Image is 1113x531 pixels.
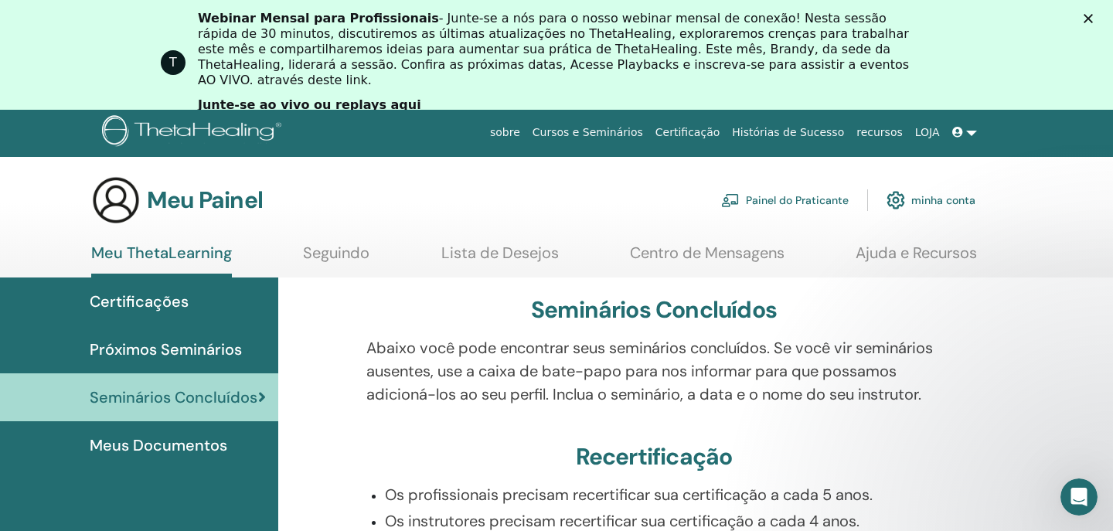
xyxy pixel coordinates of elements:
[649,118,726,147] a: Certificação
[721,183,849,217] a: Painel do Praticante
[303,243,369,274] a: Seguindo
[856,243,977,274] a: Ajuda e Recursos
[102,115,287,150] img: logo.png
[1060,478,1098,516] iframe: Bate-papo ao vivo do interfone
[484,118,526,147] a: sobre
[850,118,909,147] a: recursos
[161,50,185,75] div: Imagem de perfil para ThetaHealing
[91,243,232,277] a: Meu ThetaLearning
[887,187,905,213] img: cog.svg
[91,175,141,225] img: generic-user-icon.jpg
[198,11,927,88] div: - Junte-se a nós para o nosso webinar mensal de conexão! Nesta sessão rápida de 30 minutos, discu...
[726,118,850,147] a: Histórias de Sucesso
[721,193,740,207] img: chalkboard-teacher.svg
[366,336,942,406] p: Abaixo você pode encontrar seus seminários concluídos. Se você vir seminários ausentes, use a cai...
[385,483,942,506] p: Os profissionais precisam recertificar sua certificação a cada 5 anos.
[90,290,189,313] span: Certificações
[909,118,946,147] a: LOJA
[887,183,975,217] a: minha conta
[531,296,777,324] h3: Seminários Concluídos
[1084,14,1099,23] div: Fechar
[630,243,785,274] a: Centro de Mensagens
[90,338,242,361] span: Próximos Seminários
[198,97,421,114] a: Junte-se ao vivo ou replays aqui
[198,11,439,26] b: Webinar Mensal para Profissionais
[526,118,649,147] a: Cursos e Seminários
[441,243,559,274] a: Lista de Desejos
[576,443,733,471] h3: Recertificação
[90,386,257,409] span: Seminários Concluídos
[147,186,263,214] h3: Meu Painel
[90,434,227,457] span: Meus Documentos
